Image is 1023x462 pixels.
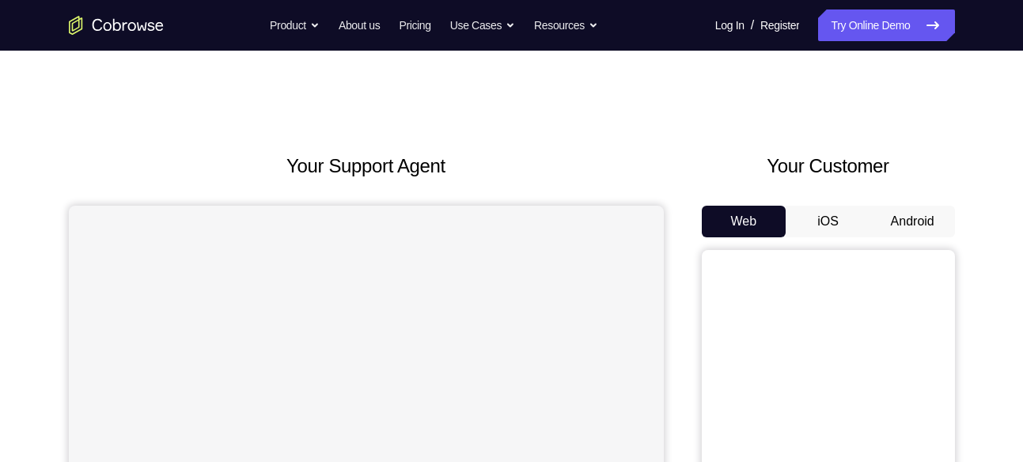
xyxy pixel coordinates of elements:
[702,206,786,237] button: Web
[270,9,320,41] button: Product
[399,9,430,41] a: Pricing
[870,206,955,237] button: Android
[450,9,515,41] button: Use Cases
[339,9,380,41] a: About us
[69,16,164,35] a: Go to the home page
[818,9,954,41] a: Try Online Demo
[715,9,745,41] a: Log In
[702,152,955,180] h2: Your Customer
[751,16,754,35] span: /
[534,9,598,41] button: Resources
[69,152,664,180] h2: Your Support Agent
[760,9,799,41] a: Register
[786,206,870,237] button: iOS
